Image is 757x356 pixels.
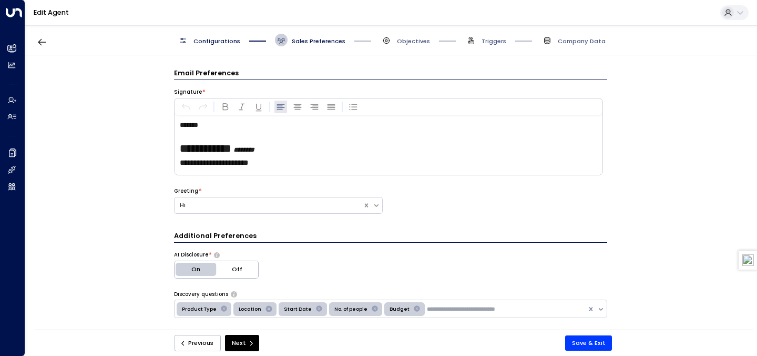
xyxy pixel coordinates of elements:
[197,101,209,113] button: Redo
[218,304,230,314] div: Remove Product Type
[386,304,411,314] div: Budget
[411,304,423,314] div: Remove Budget
[565,335,612,351] button: Save & Exit
[174,261,259,279] div: Platform
[174,88,202,96] label: Signature
[369,304,381,314] div: Remove No. of people
[216,261,258,278] button: Off
[292,37,345,45] span: Sales Preferences
[263,304,274,314] div: Remove Location
[174,291,228,298] label: Discovery questions
[174,251,208,259] label: AI Disclosure
[313,304,325,314] div: Remove Start Date
[193,37,240,45] span: Configurations
[174,231,607,243] h3: Additional Preferences
[180,101,192,113] button: Undo
[482,37,506,45] span: Triggers
[236,304,263,314] div: Location
[34,8,69,17] a: Edit Agent
[175,335,221,351] button: Previous
[331,304,369,314] div: No. of people
[174,68,607,80] h3: Email Preferences
[558,37,606,45] span: Company Data
[397,37,430,45] span: Objectives
[179,304,218,314] div: Product Type
[231,291,237,296] button: Select the types of questions the agent should use to engage leads in initial emails. These help ...
[174,187,198,195] label: Greeting
[175,261,217,278] button: On
[225,335,259,351] button: Next
[281,304,313,314] div: Start Date
[180,201,357,210] div: Hi
[214,252,220,258] button: Choose whether the agent should proactively disclose its AI nature in communications or only reve...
